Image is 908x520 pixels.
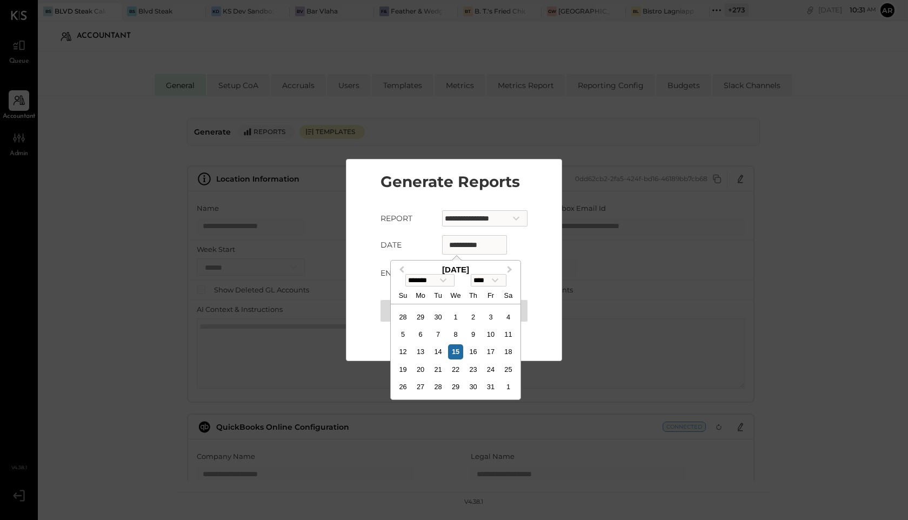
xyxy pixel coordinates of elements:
div: [DATE] [391,265,520,274]
div: Choose Friday, October 10th, 2025 [483,327,498,342]
div: Saturday [501,288,516,303]
div: Choose Date [390,260,521,400]
div: Choose Sunday, October 12th, 2025 [396,344,410,359]
label: Date [380,239,427,250]
div: Choose Saturday, October 25th, 2025 [501,362,516,377]
div: Choose Friday, October 17th, 2025 [483,344,498,359]
div: Choose Friday, October 24th, 2025 [483,362,498,377]
div: Choose Wednesday, October 29th, 2025 [448,379,463,394]
div: Choose Monday, October 27th, 2025 [413,379,428,394]
div: Choose Saturday, October 4th, 2025 [501,310,516,324]
div: Choose Wednesday, October 15th, 2025 [448,344,463,359]
div: Friday [483,288,498,303]
div: Choose Monday, September 29th, 2025 [413,310,428,324]
h3: Generate Reports [380,170,528,193]
button: Previous Month [392,262,409,279]
div: Choose Thursday, October 9th, 2025 [466,327,480,342]
div: Choose Sunday, October 26th, 2025 [396,379,410,394]
label: Report [380,213,427,224]
div: Choose Tuesday, October 21st, 2025 [431,362,445,377]
div: Choose Thursday, October 16th, 2025 [466,344,480,359]
div: Choose Thursday, October 30th, 2025 [466,379,480,394]
div: Monday [413,288,428,303]
div: Choose Monday, October 20th, 2025 [413,362,428,377]
button: Generate Reports [380,300,528,322]
div: Choose Monday, October 6th, 2025 [413,327,428,342]
div: Choose Saturday, October 11th, 2025 [501,327,516,342]
button: Next Month [502,262,519,279]
div: Choose Saturday, November 1st, 2025 [501,379,516,394]
div: Choose Tuesday, September 30th, 2025 [431,310,445,324]
div: Choose Tuesday, October 28th, 2025 [431,379,445,394]
div: Choose Sunday, October 5th, 2025 [396,327,410,342]
div: Choose Thursday, October 2nd, 2025 [466,310,480,324]
div: Choose Sunday, October 19th, 2025 [396,362,410,377]
div: Choose Tuesday, October 7th, 2025 [431,327,445,342]
div: Choose Thursday, October 23rd, 2025 [466,362,480,377]
div: Choose Saturday, October 18th, 2025 [501,344,516,359]
div: Thursday [466,288,480,303]
div: Choose Friday, October 31st, 2025 [483,379,498,394]
div: Choose Sunday, September 28th, 2025 [396,310,410,324]
div: Tuesday [431,288,445,303]
button: Cancel [357,330,551,350]
div: Choose Monday, October 13th, 2025 [413,344,428,359]
label: End Date [380,268,427,278]
div: Wednesday [448,288,463,303]
div: Choose Wednesday, October 1st, 2025 [448,310,463,324]
div: Choose Friday, October 3rd, 2025 [483,310,498,324]
div: Choose Tuesday, October 14th, 2025 [431,344,445,359]
div: Choose Wednesday, October 22nd, 2025 [448,362,463,377]
div: Sunday [396,288,410,303]
div: Choose Wednesday, October 8th, 2025 [448,327,463,342]
div: Month October, 2025 [394,308,517,396]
